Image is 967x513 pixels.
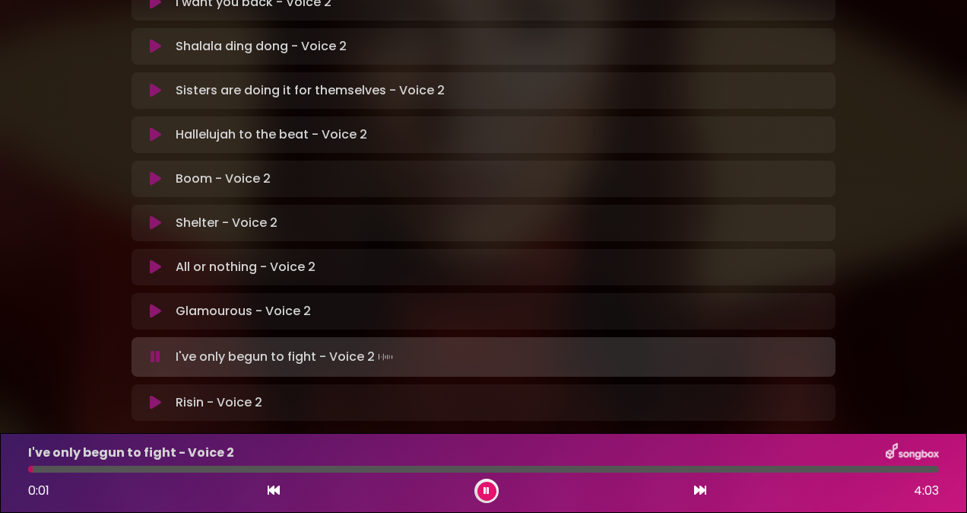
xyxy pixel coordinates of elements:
[375,346,396,368] img: waveform4.gif
[176,346,396,368] p: I've only begun to fight - Voice 2
[28,444,234,462] p: I've only begun to fight - Voice 2
[176,302,311,320] p: Glamourous - Voice 2
[176,126,367,144] p: Hallelujah to the beat - Voice 2
[176,81,445,100] p: Sisters are doing it for themselves - Voice 2
[176,170,271,188] p: Boom - Voice 2
[176,37,347,56] p: Shalala ding dong - Voice 2
[176,394,262,412] p: Risin - Voice 2
[176,214,277,232] p: Shelter - Voice 2
[886,443,939,463] img: songbox-logo-white.png
[28,482,49,499] span: 0:01
[176,258,315,276] p: All or nothing - Voice 2
[914,482,939,500] span: 4:03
